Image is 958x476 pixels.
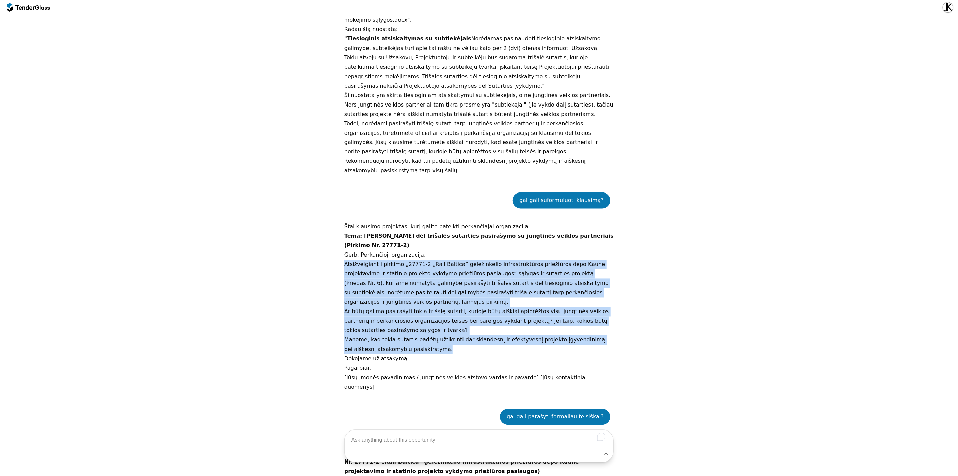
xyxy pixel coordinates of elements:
p: Ar būtų galima pasirašyti tokią trišalę sutartį, kurioje būtų aiškiai apibrėžtos visų jungtinės v... [344,307,614,335]
p: Radau šią nuostatą: [344,25,614,34]
div: gal gali parašyti formaliau teisiškai? [507,412,604,422]
textarea: To enrich screen reader interactions, please activate Accessibility in Grammarly extension settings [345,430,613,450]
strong: "Tiesioginis atsiskaitymas su subtiekėjais [344,35,471,42]
p: Pagarbiai, [344,364,614,373]
strong: Tema: [PERSON_NAME] dėl trišalės sutarties pasirašymo su jungtinės veiklos partneriais (Pirkimo N... [344,233,614,249]
p: Atsižvelgiant į pirkimo „27771-2 „Rail Baltica“ geležinkelio infrastruktūros priežiūros depo Kaun... [344,260,614,307]
p: Norėdamas pasinaudoti tiesioginio atsiskaitymo galimybe, subteikėjas turi apie tai raštu ne vėlia... [344,34,614,91]
p: Gerai, peržiūrėjau sutarties projektą "Priedas Nr. 6. Sutarties projektas su priedu_Sutarties mok... [344,6,614,25]
p: Gerb. Perkančioji organizacija, [344,250,614,260]
p: Ši nuostata yra skirta tiesioginiam atsiskaitymui su subtiekėjais, o ne jungtinės veiklos partner... [344,91,614,119]
p: Rekomenduoju nurodyti, kad tai padėtų užtikrinti sklandesnį projekto vykdymą ir aiškesnį atsakomy... [344,157,614,176]
p: Todėl, norėdami pasirašyti trišalę sutartį tarp jungtinės veiklos partnerių ir perkančiosios orga... [344,119,614,157]
p: [Jūsų įmonės pavadinimas / Jungtinės veiklos atstovo vardas ir pavardė] [Jūsų kontaktiniai duomenys] [344,373,614,392]
div: gal gali suformuluoti klausimą? [519,196,604,205]
p: Dėkojame už atsakymą. [344,354,614,364]
p: Manome, kad tokia sutartis padėtų užtikrinti dar sklandesnį ir efektyvesnį projekto įgyvendinimą ... [344,335,614,354]
p: Štai klausimo projektas, kurį galite pateikti perkančiajai organizacijai: [344,222,614,232]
